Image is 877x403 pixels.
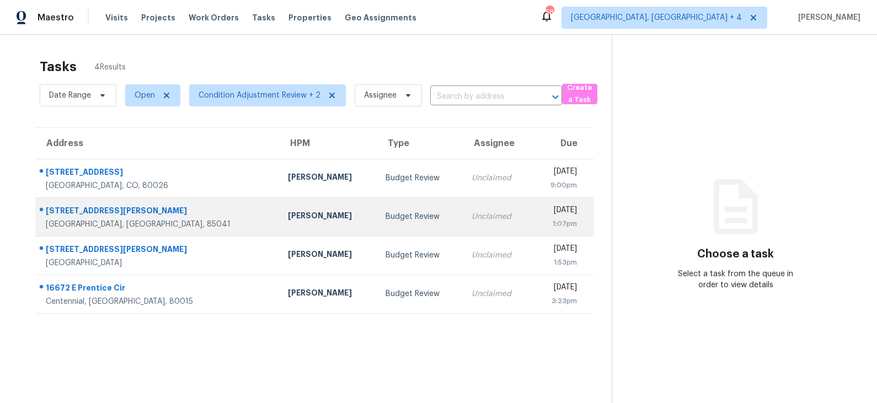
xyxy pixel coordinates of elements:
span: [GEOGRAPHIC_DATA], [GEOGRAPHIC_DATA] + 4 [571,12,742,23]
div: Unclaimed [472,288,522,299]
div: 9:00pm [540,180,577,191]
div: [PERSON_NAME] [288,287,368,301]
button: Open [548,89,563,105]
div: [GEOGRAPHIC_DATA], CO, 80026 [46,180,270,191]
div: [PERSON_NAME] [288,171,368,185]
th: Assignee [463,128,531,159]
div: Unclaimed [472,250,522,261]
div: [PERSON_NAME] [288,249,368,262]
h2: Tasks [40,61,77,72]
div: Select a task from the queue in order to view details [674,268,798,291]
div: [STREET_ADDRESS][PERSON_NAME] [46,205,270,219]
th: HPM [279,128,377,159]
div: Budget Review [386,211,453,222]
div: [DATE] [540,243,577,257]
span: Work Orders [189,12,239,23]
span: Tasks [252,14,275,22]
div: Budget Review [386,173,453,184]
span: Create a Task [568,82,592,107]
div: Unclaimed [472,173,522,184]
div: Budget Review [386,250,453,261]
span: Maestro [38,12,74,23]
th: Type [377,128,462,159]
span: Assignee [364,90,397,101]
div: Centennial, [GEOGRAPHIC_DATA], 80015 [46,296,270,307]
span: Open [135,90,155,101]
span: Condition Adjustment Review + 2 [199,90,320,101]
div: 1:07pm [540,218,577,229]
div: 58 [546,7,553,18]
span: 4 Results [94,62,126,73]
div: [DATE] [540,282,577,295]
div: [STREET_ADDRESS][PERSON_NAME] [46,244,270,257]
span: Geo Assignments [345,12,416,23]
th: Address [35,128,279,159]
div: [STREET_ADDRESS] [46,166,270,180]
div: 3:23pm [540,295,577,307]
input: Search by address [430,88,531,105]
div: 1:53pm [540,257,577,268]
div: 16672 E Prentice Cir [46,282,270,296]
span: Projects [141,12,175,23]
div: [GEOGRAPHIC_DATA], [GEOGRAPHIC_DATA], 85041 [46,219,270,230]
div: [DATE] [540,166,577,180]
span: Properties [288,12,331,23]
span: [PERSON_NAME] [794,12,860,23]
h3: Choose a task [697,249,774,260]
button: Create a Task [562,84,597,104]
div: Budget Review [386,288,453,299]
div: Unclaimed [472,211,522,222]
div: [GEOGRAPHIC_DATA] [46,257,270,268]
div: [DATE] [540,205,577,218]
div: [PERSON_NAME] [288,210,368,224]
span: Date Range [49,90,91,101]
th: Due [531,128,594,159]
span: Visits [105,12,128,23]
